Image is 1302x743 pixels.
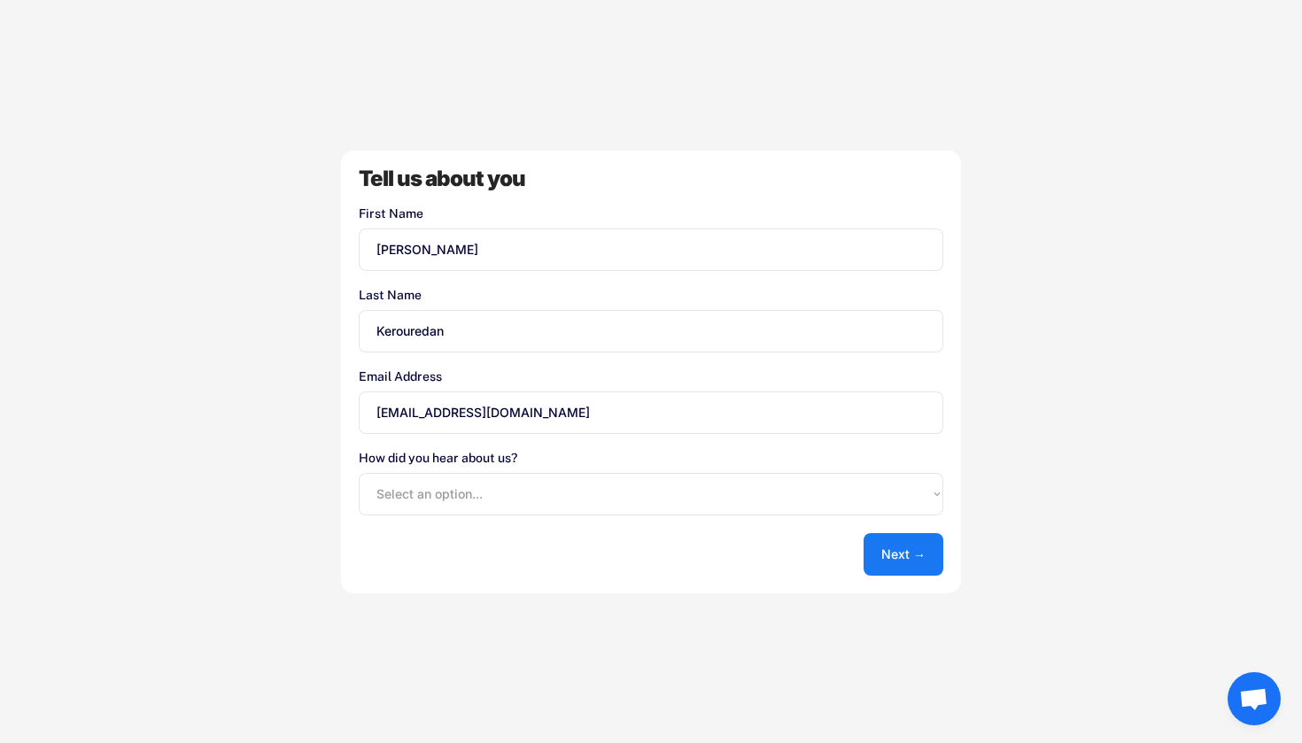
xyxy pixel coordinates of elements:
div: Email Address [359,370,943,383]
div: First Name [359,207,943,220]
div: Last Name [359,289,943,301]
input: Your email address [359,391,943,434]
a: Ouvrir le chat [1228,672,1281,725]
div: How did you hear about us? [359,452,943,464]
button: Next → [864,533,943,576]
div: Tell us about you [359,168,943,190]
